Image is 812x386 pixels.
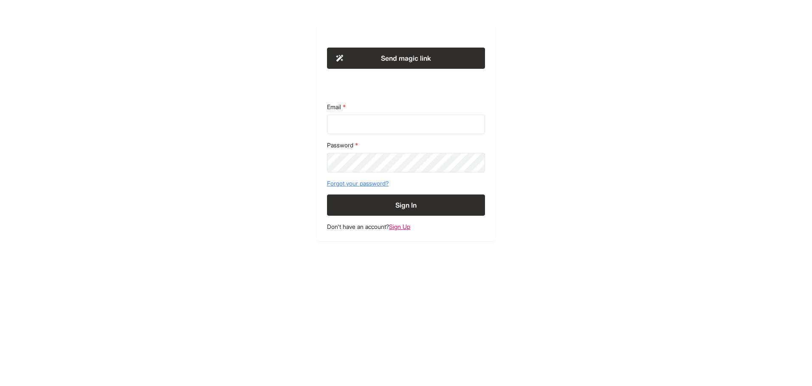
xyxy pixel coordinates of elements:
[327,223,485,231] footer: Don't have an account?
[327,179,485,188] a: Forgot your password?
[327,141,485,149] label: Password
[327,48,485,69] button: Send magic link
[327,103,485,111] label: Email
[389,223,410,230] a: Sign Up
[327,194,485,216] button: Sign In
